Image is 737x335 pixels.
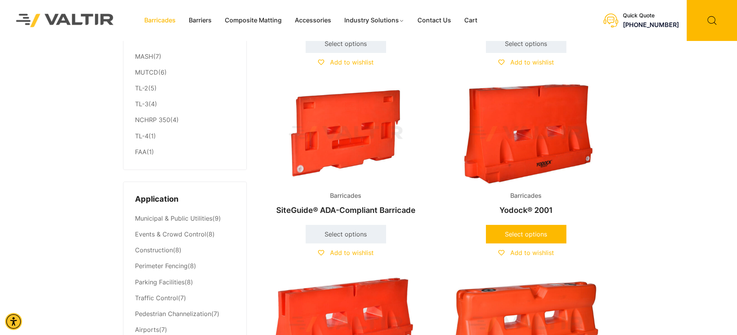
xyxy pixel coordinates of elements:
[443,84,610,219] a: BarricadesYodock® 2001
[135,214,212,222] a: Municipal & Public Utilities
[135,246,173,254] a: Construction
[135,243,235,258] li: (8)
[262,84,429,184] img: Barricades
[135,227,235,243] li: (8)
[135,144,235,158] li: (1)
[504,190,547,202] span: Barricades
[182,15,218,26] a: Barriers
[262,202,429,219] h2: SiteGuide® ADA-Compliant Barricade
[5,313,22,330] div: Accessibility Menu
[288,15,338,26] a: Accessories
[486,34,566,53] a: Select options for “French Barricades”
[498,58,554,66] a: Add to wishlist
[623,21,679,29] a: call (888) 496-3625
[498,249,554,257] a: Add to wishlist
[135,306,235,322] li: (7)
[443,84,610,184] img: Barricades
[135,278,185,286] a: Parking Facilities
[306,34,386,53] a: Select options for “Aerocade® Airport Barricades”
[510,249,554,257] span: Add to wishlist
[135,262,188,270] a: Perimeter Fencing
[135,128,235,144] li: (1)
[458,15,484,26] a: Cart
[510,58,554,66] span: Add to wishlist
[135,211,235,227] li: (9)
[135,65,235,81] li: (6)
[411,15,458,26] a: Contact Us
[135,84,148,92] a: TL-2
[330,249,374,257] span: Add to wishlist
[135,326,159,333] a: Airports
[218,15,288,26] a: Composite Matting
[135,148,147,156] a: FAA
[443,202,610,219] h2: Yodock® 2001
[338,15,411,26] a: Industry Solutions
[318,249,374,257] a: Add to wishlist
[135,294,178,302] a: Traffic Control
[262,84,429,219] a: BarricadesSiteGuide® ADA-Compliant Barricade
[135,230,206,238] a: Events & Crowd Control
[138,15,182,26] a: Barricades
[135,290,235,306] li: (7)
[135,97,235,112] li: (4)
[135,310,211,318] a: Pedestrian Channelization
[135,116,170,124] a: NCHRP 350
[623,12,679,19] div: Quick Quote
[6,3,124,37] img: Valtir Rentals
[135,132,149,140] a: TL-4
[135,274,235,290] li: (8)
[330,58,374,66] span: Add to wishlist
[135,68,158,76] a: MUTCD
[324,190,367,202] span: Barricades
[135,112,235,128] li: (4)
[135,100,149,108] a: TL-3
[135,53,153,60] a: MASH
[486,225,566,243] a: Select options for “Yodock® 2001”
[135,81,235,97] li: (5)
[306,225,386,243] a: Select options for “SiteGuide® ADA-Compliant Barricade”
[135,49,235,65] li: (7)
[135,258,235,274] li: (8)
[135,194,235,205] h4: Application
[318,58,374,66] a: Add to wishlist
